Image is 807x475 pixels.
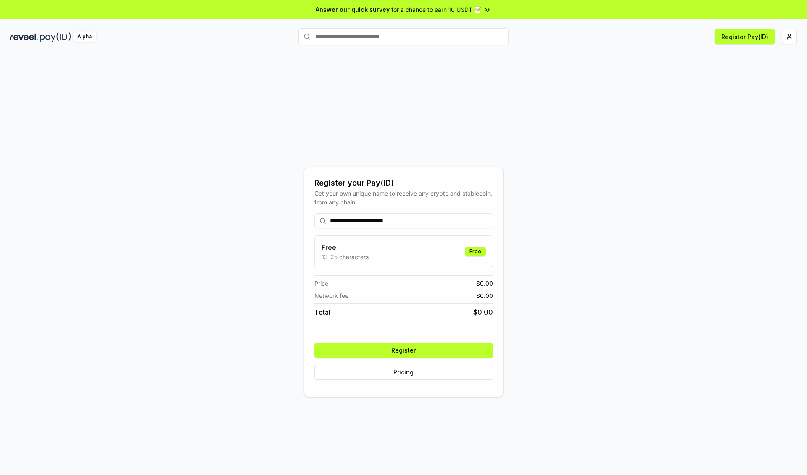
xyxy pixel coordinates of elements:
[10,32,38,42] img: reveel_dark
[314,189,493,207] div: Get your own unique name to receive any crypto and stablecoin, from any chain
[465,247,486,256] div: Free
[316,5,390,14] span: Answer our quick survey
[476,279,493,288] span: $ 0.00
[476,291,493,300] span: $ 0.00
[322,252,369,261] p: 13-25 characters
[322,242,369,252] h3: Free
[40,32,71,42] img: pay_id
[314,177,493,189] div: Register your Pay(ID)
[314,307,330,317] span: Total
[314,279,328,288] span: Price
[314,365,493,380] button: Pricing
[391,5,481,14] span: for a chance to earn 10 USDT 📝
[715,29,775,44] button: Register Pay(ID)
[73,32,96,42] div: Alpha
[314,343,493,358] button: Register
[314,291,348,300] span: Network fee
[473,307,493,317] span: $ 0.00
